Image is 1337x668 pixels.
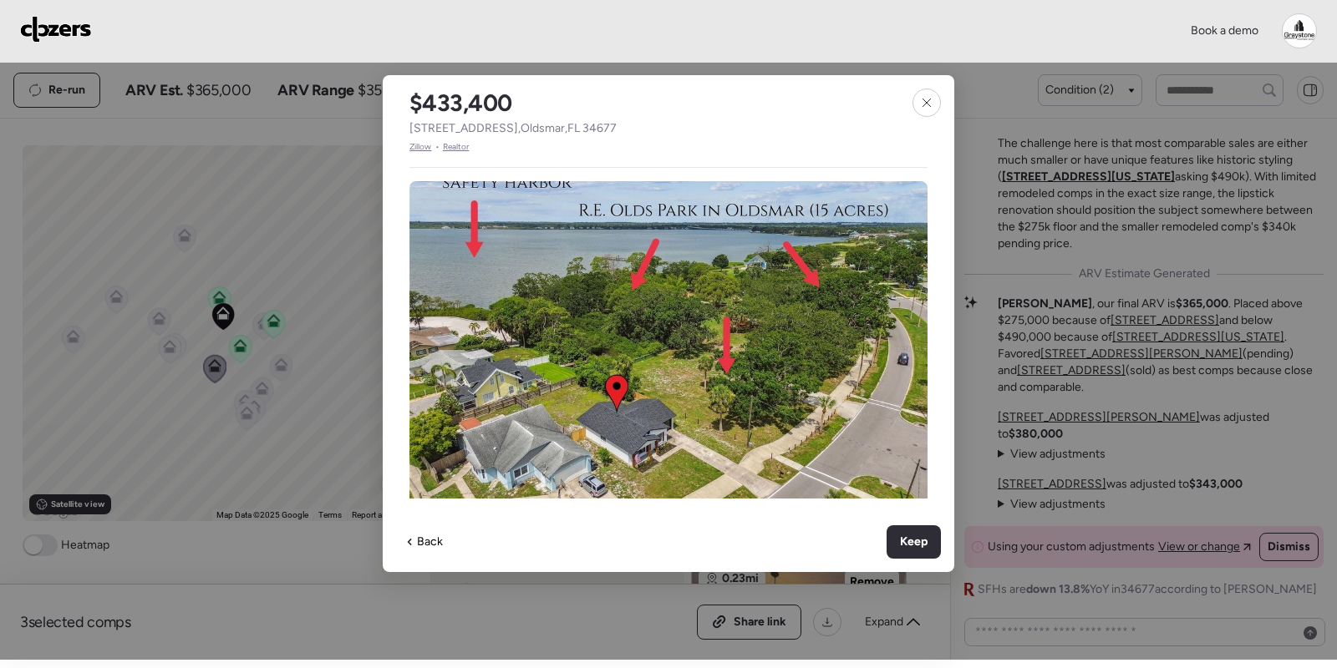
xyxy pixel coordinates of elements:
span: Book a demo [1191,23,1258,38]
h2: $433,400 [409,89,512,117]
span: [STREET_ADDRESS] , Oldsmar , FL 34677 [409,120,617,137]
span: Zillow [409,140,432,154]
span: • [435,140,440,154]
span: Keep [900,534,928,550]
img: Logo [20,16,92,43]
span: Back [417,534,443,550]
span: Realtor [443,140,470,154]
